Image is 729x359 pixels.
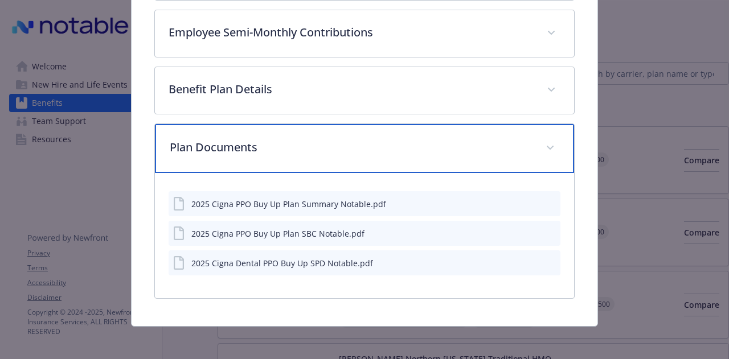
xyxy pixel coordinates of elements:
div: Benefit Plan Details [155,67,574,114]
button: download file [527,198,536,210]
div: Plan Documents [155,124,574,173]
button: download file [527,228,536,240]
button: preview file [546,198,556,210]
div: 2025 Cigna PPO Buy Up Plan SBC Notable.pdf [191,228,364,240]
button: preview file [546,257,556,269]
button: preview file [546,228,556,240]
div: Employee Semi-Monthly Contributions [155,10,574,57]
div: 2025 Cigna Dental PPO Buy Up SPD Notable.pdf [191,257,373,269]
p: Benefit Plan Details [169,81,533,98]
p: Plan Documents [170,139,531,156]
p: Employee Semi-Monthly Contributions [169,24,533,41]
button: download file [527,257,536,269]
div: 2025 Cigna PPO Buy Up Plan Summary Notable.pdf [191,198,386,210]
div: Plan Documents [155,173,574,298]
